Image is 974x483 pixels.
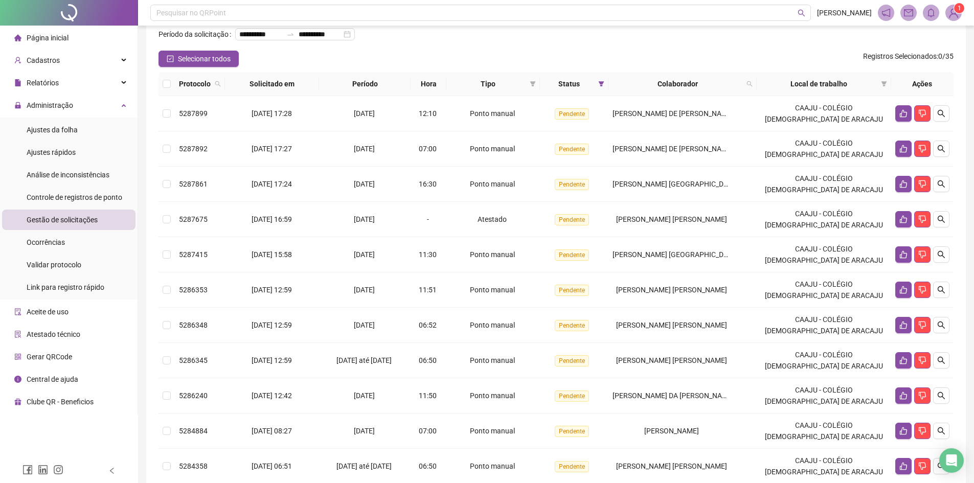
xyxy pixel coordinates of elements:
[899,250,908,259] span: like
[478,215,507,223] span: Atestado
[937,145,945,153] span: search
[530,81,536,87] span: filter
[899,392,908,400] span: like
[616,321,727,329] span: [PERSON_NAME] [PERSON_NAME]
[419,180,437,188] span: 16:30
[958,5,961,12] span: 1
[179,321,208,329] span: 5286348
[179,109,208,118] span: 5287899
[937,462,945,470] span: search
[336,356,392,364] span: [DATE] até [DATE]
[179,286,208,294] span: 5286353
[937,250,945,259] span: search
[613,250,738,259] span: [PERSON_NAME] [GEOGRAPHIC_DATA]
[918,321,926,329] span: dislike
[555,249,589,261] span: Pendente
[744,76,755,91] span: search
[179,78,211,89] span: Protocolo
[354,180,375,188] span: [DATE]
[252,392,292,400] span: [DATE] 12:42
[613,145,734,153] span: [PERSON_NAME] DE [PERSON_NAME]
[757,413,891,449] td: CAAJU - COLÉGIO [DEMOGRAPHIC_DATA] DE ARACAJU
[470,180,515,188] span: Ponto manual
[946,5,961,20] img: 85711
[252,215,292,223] span: [DATE] 16:59
[354,321,375,329] span: [DATE]
[14,79,21,86] span: file
[616,356,727,364] span: [PERSON_NAME] [PERSON_NAME]
[354,392,375,400] span: [DATE]
[918,427,926,435] span: dislike
[863,52,937,60] span: Registros Selecionados
[419,286,437,294] span: 11:51
[798,9,805,17] span: search
[470,427,515,435] span: Ponto manual
[419,392,437,400] span: 11:50
[179,462,208,470] span: 5284358
[27,398,94,406] span: Clube QR - Beneficios
[757,202,891,237] td: CAAJU - COLÉGIO [DEMOGRAPHIC_DATA] DE ARACAJU
[937,321,945,329] span: search
[926,8,936,17] span: bell
[27,193,122,201] span: Controle de registros de ponto
[613,180,738,188] span: [PERSON_NAME] [GEOGRAPHIC_DATA]
[757,272,891,308] td: CAAJU - COLÉGIO [DEMOGRAPHIC_DATA] DE ARACAJU
[757,96,891,131] td: CAAJU - COLÉGIO [DEMOGRAPHIC_DATA] DE ARACAJU
[881,8,891,17] span: notification
[419,462,437,470] span: 06:50
[27,216,98,224] span: Gestão de solicitações
[252,145,292,153] span: [DATE] 17:27
[918,356,926,364] span: dislike
[555,179,589,190] span: Pendente
[354,250,375,259] span: [DATE]
[411,72,446,96] th: Hora
[179,427,208,435] span: 5284884
[14,57,21,64] span: user-add
[14,308,21,315] span: audit
[225,72,319,96] th: Solicitado em
[613,109,734,118] span: [PERSON_NAME] DE [PERSON_NAME]
[470,356,515,364] span: Ponto manual
[27,330,80,338] span: Atestado técnico
[757,308,891,343] td: CAAJU - COLÉGIO [DEMOGRAPHIC_DATA] DE ARACAJU
[354,145,375,153] span: [DATE]
[179,250,208,259] span: 5287415
[528,76,538,91] span: filter
[613,392,734,400] span: [PERSON_NAME] DA [PERSON_NAME]
[757,237,891,272] td: CAAJU - COLÉGIO [DEMOGRAPHIC_DATA] DE ARACAJU
[918,109,926,118] span: dislike
[899,215,908,223] span: like
[27,308,69,316] span: Aceite de uso
[427,215,429,223] span: -
[555,426,589,437] span: Pendente
[544,78,595,89] span: Status
[286,30,295,38] span: swap-right
[470,145,515,153] span: Ponto manual
[555,355,589,366] span: Pendente
[53,465,63,475] span: instagram
[757,131,891,167] td: CAAJU - COLÉGIO [DEMOGRAPHIC_DATA] DE ARACAJU
[14,353,21,360] span: qrcode
[27,283,104,291] span: Link para registro rápido
[419,109,437,118] span: 12:10
[38,465,48,475] span: linkedin
[27,56,60,64] span: Cadastros
[252,250,292,259] span: [DATE] 15:58
[213,76,223,91] span: search
[14,376,21,383] span: info-circle
[470,286,515,294] span: Ponto manual
[616,286,727,294] span: [PERSON_NAME] [PERSON_NAME]
[252,286,292,294] span: [DATE] 12:59
[918,180,926,188] span: dislike
[27,101,73,109] span: Administração
[937,427,945,435] span: search
[179,215,208,223] span: 5287675
[252,356,292,364] span: [DATE] 12:59
[616,462,727,470] span: [PERSON_NAME] [PERSON_NAME]
[27,238,65,246] span: Ocorrências
[167,55,174,62] span: check-square
[252,321,292,329] span: [DATE] 12:59
[899,109,908,118] span: like
[879,76,889,91] span: filter
[757,343,891,378] td: CAAJU - COLÉGIO [DEMOGRAPHIC_DATA] DE ARACAJU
